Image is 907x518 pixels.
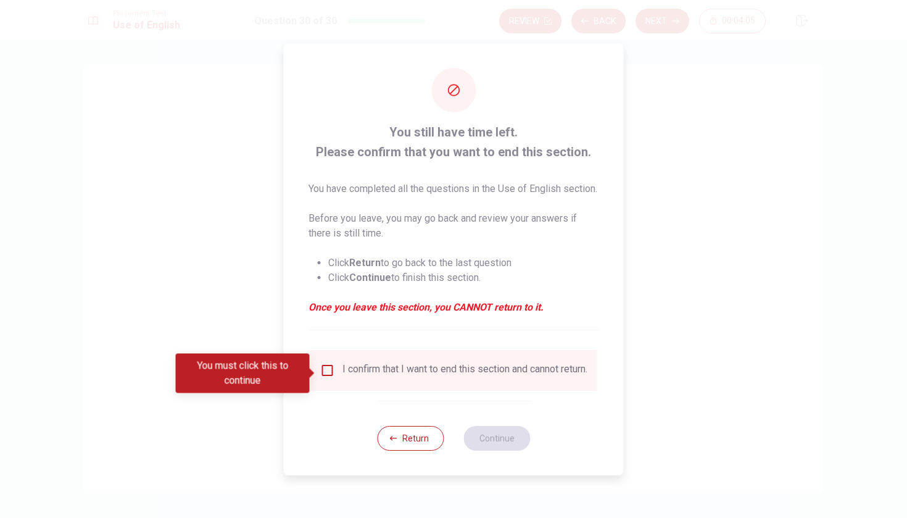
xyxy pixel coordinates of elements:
div: I confirm that I want to end this section and cannot return. [342,363,587,378]
div: You must click this to continue [176,354,310,393]
li: Click to finish this section. [328,270,599,285]
button: Continue [463,426,530,451]
button: Return [377,426,444,451]
p: Before you leave, you may go back and review your answers if there is still time. [309,211,599,241]
span: You still have time left. Please confirm that you want to end this section. [309,122,599,162]
strong: Return [349,257,381,269]
span: You must click this to continue [320,363,335,378]
li: Click to go back to the last question [328,256,599,270]
em: Once you leave this section, you CANNOT return to it. [309,300,599,315]
strong: Continue [349,272,391,283]
p: You have completed all the questions in the Use of English section. [309,182,599,196]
